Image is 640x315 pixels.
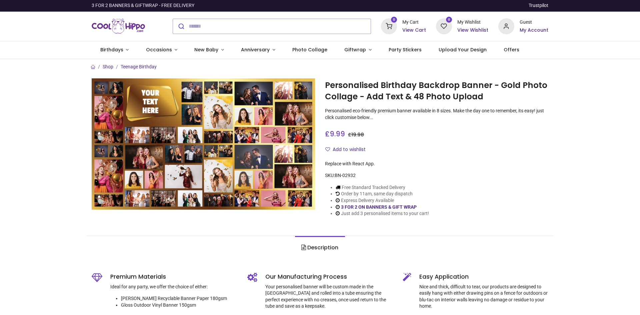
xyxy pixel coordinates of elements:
span: Birthdays [100,46,123,53]
p: Personalised eco-friendly premium banner available in 8 sizes. Make the day one to remember, its ... [325,108,548,121]
span: Upload Your Design [439,46,487,53]
a: View Cart [402,27,426,34]
h5: Our Manufacturing Process [265,273,393,281]
img: Personalised Birthday Backdrop Banner - Gold Photo Collage - Add Text & 48 Photo Upload [92,78,315,210]
span: BN-02932 [335,173,356,178]
span: Giftwrap [344,46,366,53]
a: Teenage Birthday [121,64,157,69]
a: 3 FOR 2 ON BANNERS & GIFT WRAP [341,204,417,210]
img: Cool Hippo [92,17,145,36]
span: Occasions [146,46,172,53]
h1: Personalised Birthday Backdrop Banner - Gold Photo Collage - Add Text & 48 Photo Upload [325,80,548,103]
li: Express Delivery Available [336,197,429,204]
span: £ [348,131,364,138]
span: £ [325,129,345,139]
button: Submit [173,19,189,34]
sup: 0 [391,17,397,23]
button: Add to wishlistAdd to wishlist [325,144,371,155]
div: Replace with React App. [325,161,548,167]
a: New Baby [186,41,233,59]
a: 0 [436,23,452,28]
p: Nice and thick, difficult to tear, our products are designed to easily hang with either drawing p... [419,284,548,310]
li: Free Standard Tracked Delivery [336,184,429,191]
span: 19.98 [351,131,364,138]
div: My Cart [402,19,426,26]
div: My Wishlist [457,19,488,26]
h5: Easy Application [419,273,548,281]
p: Your personalised banner will be custom made in the [GEOGRAPHIC_DATA] and rolled into a tube ensu... [265,284,393,310]
a: Occasions [137,41,186,59]
sup: 0 [446,17,452,23]
li: Just add 3 personalised items to your cart! [336,210,429,217]
a: Anniversary [232,41,284,59]
a: My Account [520,27,548,34]
a: Birthdays [92,41,137,59]
a: View Wishlist [457,27,488,34]
span: 9.99 [330,129,345,139]
a: Shop [103,64,113,69]
div: SKU: [325,172,548,179]
i: Add to wishlist [325,147,330,152]
a: Giftwrap [336,41,380,59]
span: Anniversary [241,46,270,53]
span: Offers [504,46,519,53]
span: Photo Collage [292,46,327,53]
li: Gloss Outdoor Vinyl Banner 150gsm [121,302,237,309]
h5: Premium Materials [110,273,237,281]
a: Logo of Cool Hippo [92,17,145,36]
p: Ideal for any party, we offer the choice of either: [110,284,237,290]
div: 3 FOR 2 BANNERS & GIFTWRAP - FREE DELIVERY [92,2,194,9]
span: Party Stickers [389,46,422,53]
a: Description [295,236,345,259]
a: 0 [381,23,397,28]
span: New Baby [194,46,218,53]
li: [PERSON_NAME] Recyclable Banner Paper 180gsm [121,295,237,302]
div: Guest [520,19,548,26]
a: Trustpilot [529,2,548,9]
li: Order by 11am, same day dispatch [336,191,429,197]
